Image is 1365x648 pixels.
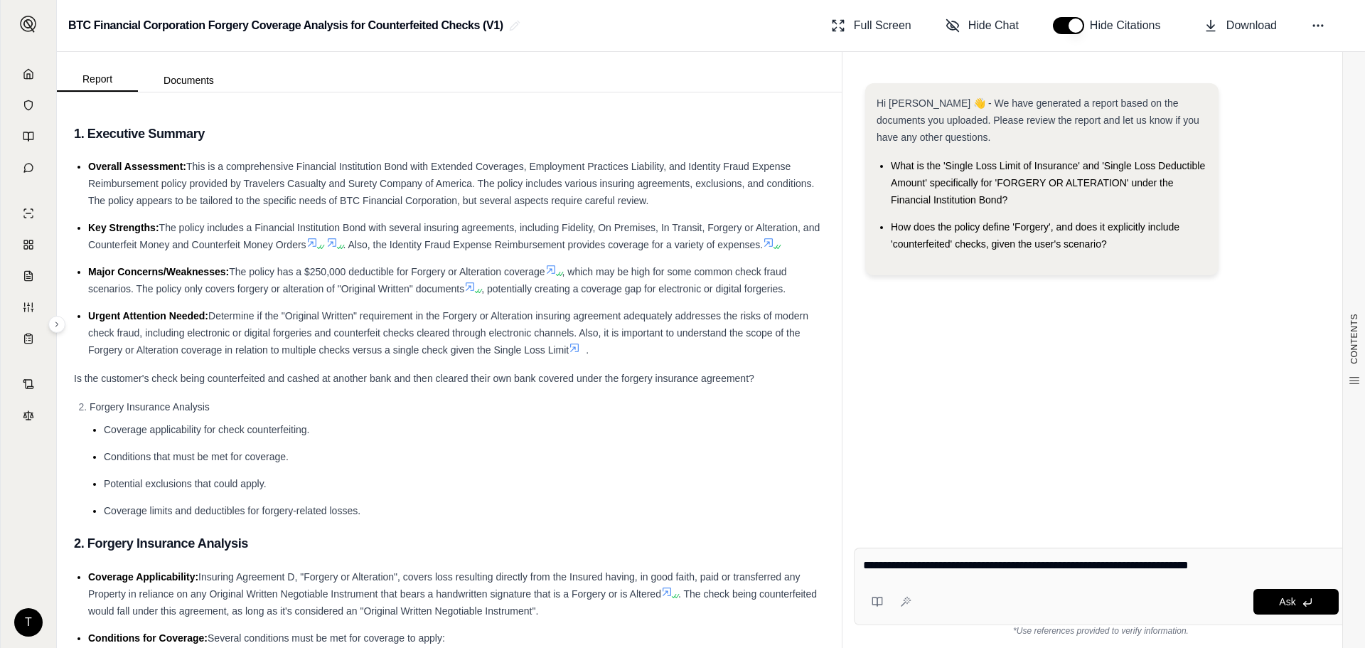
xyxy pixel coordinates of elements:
span: Several conditions must be met for coverage to apply: [208,632,445,644]
button: Full Screen [825,11,917,40]
span: Is the customer's check being counterfeited and cashed at another bank and then cleared their own... [74,373,754,384]
h3: 2. Forgery Insurance Analysis [74,531,825,556]
span: Hide Citations [1090,17,1169,34]
span: Urgent Attention Needed: [88,310,208,322]
span: . The check being counterfeited would fall under this agreement, as long as it's considered an "O... [88,588,817,617]
button: Expand sidebar [14,10,43,38]
img: Expand sidebar [20,16,37,33]
span: Download [1226,17,1277,34]
span: Hide Chat [968,17,1019,34]
span: The policy includes a Financial Institution Bond with several insuring agreements, including Fide... [88,222,820,250]
span: This is a comprehensive Financial Institution Bond with Extended Coverages, Employment Practices ... [88,161,814,206]
a: Contract Analysis [9,370,48,398]
span: Major Concerns/Weaknesses: [88,266,229,277]
a: Legal Search Engine [9,401,48,430]
a: Chat [9,154,48,182]
span: Hi [PERSON_NAME] 👋 - We have generated a report based on the documents you uploaded. Please revie... [877,97,1199,143]
span: Determine if the "Original Written" requirement in the Forgery or Alteration insuring agreement a... [88,310,808,356]
a: Coverage Table [9,324,48,353]
a: Documents Vault [9,91,48,119]
span: . Also, the Identity Fraud Expense Reimbursement provides coverage for a variety of expenses. [343,239,764,250]
a: Prompt Library [9,122,48,151]
span: Key Strengths: [88,222,159,233]
span: Conditions for Coverage: [88,632,208,644]
span: Overall Assessment: [88,161,186,172]
span: , potentially creating a coverage gap for electronic or digital forgeries. [481,283,786,294]
a: Policy Comparisons [9,230,48,259]
span: Potential exclusions that could apply. [104,478,267,489]
span: Full Screen [854,17,911,34]
span: How does the policy define 'Forgery', and does it explicitly include 'counterfeited' checks, give... [891,221,1179,250]
button: Expand sidebar [48,316,65,333]
a: Single Policy [9,199,48,228]
button: Hide Chat [940,11,1024,40]
span: Coverage limits and deductibles for forgery-related losses. [104,505,360,516]
a: Claim Coverage [9,262,48,290]
span: Insuring Agreement D, "Forgery or Alteration", covers loss resulting directly from the Insured ha... [88,571,801,600]
h2: BTC Financial Corporation Forgery Coverage Analysis for Counterfeited Checks (V1) [68,13,503,38]
div: T [14,608,43,637]
button: Download [1198,11,1283,40]
span: CONTENTS [1349,314,1360,364]
a: Home [9,60,48,88]
span: The policy has a $250,000 deductible for Forgery or Alteration coverage [229,266,545,277]
span: . [586,344,589,356]
span: Conditions that must be met for coverage. [104,451,289,462]
a: Custom Report [9,293,48,322]
span: Coverage applicability for check counterfeiting. [104,424,310,435]
button: Documents [138,69,240,92]
span: Coverage Applicability: [88,571,198,583]
h3: 1. Executive Summary [74,121,825,147]
span: What is the 'Single Loss Limit of Insurance' and 'Single Loss Deductible Amount' specifically for... [891,160,1205,206]
button: Ask [1253,589,1339,615]
span: Forgery Insurance Analysis [90,401,210,413]
span: Ask [1279,596,1295,607]
button: Report [57,68,138,92]
div: *Use references provided to verify information. [854,625,1348,637]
